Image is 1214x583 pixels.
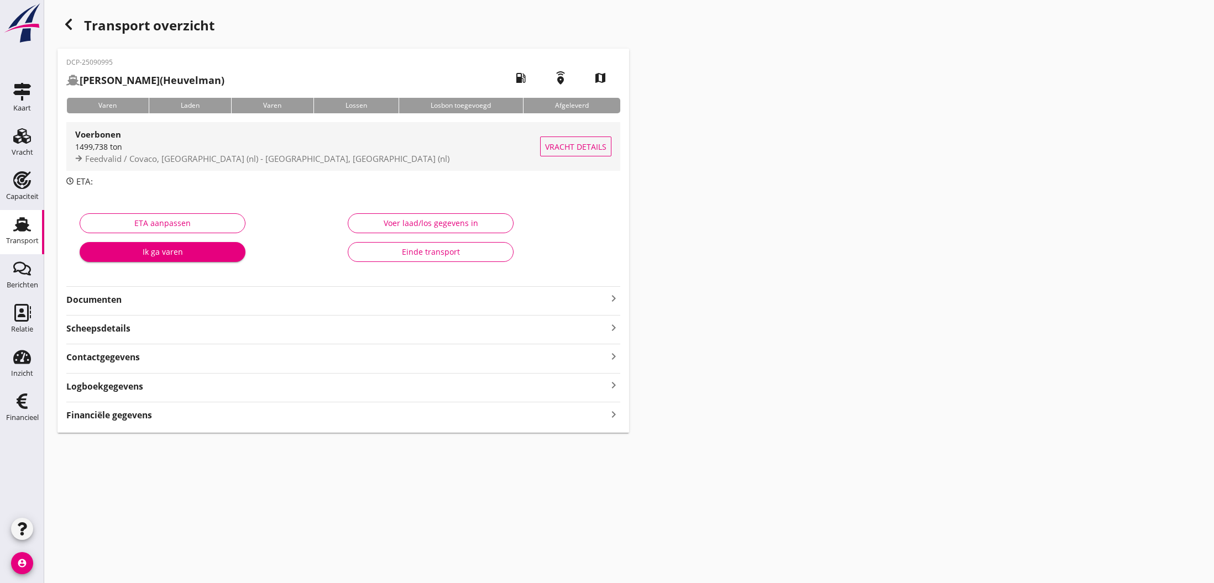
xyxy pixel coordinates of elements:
[357,246,504,258] div: Einde transport
[66,293,607,306] strong: Documenten
[607,407,620,422] i: keyboard_arrow_right
[523,98,621,113] div: Afgeleverd
[11,370,33,377] div: Inzicht
[66,322,130,335] strong: Scheepsdetails
[545,141,606,153] span: Vracht details
[607,378,620,393] i: keyboard_arrow_right
[231,98,313,113] div: Varen
[75,129,121,140] strong: Voerbonen
[89,217,236,229] div: ETA aanpassen
[66,409,152,422] strong: Financiële gegevens
[348,213,514,233] button: Voer laad/los gegevens in
[88,246,237,258] div: Ik ga varen
[585,62,616,93] i: map
[13,104,31,112] div: Kaart
[11,325,33,333] div: Relatie
[607,320,620,335] i: keyboard_arrow_right
[545,62,576,93] i: emergency_share
[57,13,629,40] div: Transport overzicht
[357,217,504,229] div: Voer laad/los gegevens in
[607,349,620,364] i: keyboard_arrow_right
[75,141,540,153] div: 1499,738 ton
[85,153,449,164] span: Feedvalid / Covaco, [GEOGRAPHIC_DATA] (nl) - [GEOGRAPHIC_DATA], [GEOGRAPHIC_DATA] (nl)
[607,292,620,305] i: keyboard_arrow_right
[66,351,140,364] strong: Contactgegevens
[66,98,149,113] div: Varen
[11,552,33,574] i: account_circle
[348,242,514,262] button: Einde transport
[2,3,42,44] img: logo-small.a267ee39.svg
[80,73,160,87] strong: [PERSON_NAME]
[313,98,399,113] div: Lossen
[149,98,232,113] div: Laden
[76,176,93,187] span: ETA:
[6,414,39,421] div: Financieel
[66,380,143,393] strong: Logboekgegevens
[6,237,39,244] div: Transport
[80,213,245,233] button: ETA aanpassen
[399,98,523,113] div: Losbon toegevoegd
[7,281,38,288] div: Berichten
[66,122,620,171] a: Voerbonen1499,738 tonFeedvalid / Covaco, [GEOGRAPHIC_DATA] (nl) - [GEOGRAPHIC_DATA], [GEOGRAPHIC_...
[6,193,39,200] div: Capaciteit
[505,62,536,93] i: local_gas_station
[12,149,33,156] div: Vracht
[66,57,224,67] p: DCP-25090995
[66,73,224,88] h2: (Heuvelman)
[80,242,245,262] button: Ik ga varen
[540,136,611,156] button: Vracht details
